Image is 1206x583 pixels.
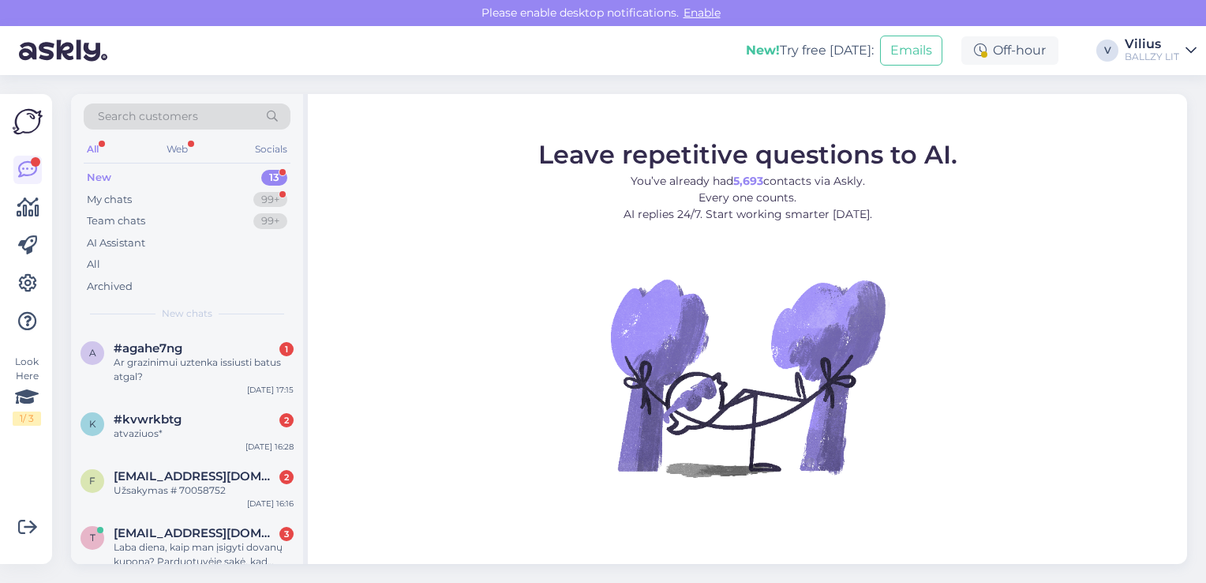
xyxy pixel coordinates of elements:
[253,192,287,208] div: 99+
[605,235,890,519] img: No Chat active
[279,527,294,541] div: 3
[84,139,102,160] div: All
[679,6,725,20] span: Enable
[114,427,294,441] div: atvaziuos*
[114,483,294,498] div: Užsakymas # 70058752
[163,139,191,160] div: Web
[961,36,1058,65] div: Off-hour
[13,412,41,426] div: 1 / 3
[89,475,96,487] span: f
[746,41,874,60] div: Try free [DATE]:
[253,213,287,229] div: 99+
[87,170,111,186] div: New
[87,235,145,251] div: AI Assistant
[1125,51,1179,63] div: BALLZY LIT
[279,470,294,484] div: 2
[114,540,294,569] div: Laba diena, kaip man įsigyti dovanų kuponą? Parduotuvėje sakė, kad neturi, internetu perkant nele...
[746,43,780,58] b: New!
[162,307,212,321] span: New chats
[261,170,287,186] div: 13
[98,108,198,125] span: Search customers
[279,342,294,356] div: 1
[1125,38,1197,63] a: ViliusBALLZY LIT
[247,384,294,396] div: [DATE] 17:15
[114,341,182,355] span: #agahe7ng
[114,412,182,427] span: #kvwrkbtg
[538,138,957,169] span: Leave repetitive questions to AI.
[247,498,294,510] div: [DATE] 16:16
[245,441,294,453] div: [DATE] 16:28
[279,413,294,427] div: 2
[13,107,43,137] img: Askly Logo
[87,257,100,273] div: All
[87,279,133,295] div: Archived
[114,469,278,483] span: fwxass@gmail.com
[733,173,763,187] b: 5,693
[89,418,96,430] span: k
[87,213,145,229] div: Team chats
[538,172,957,222] p: You’ve already had contacts via Askly. Every one counts. AI replies 24/7. Start working smarter [...
[880,36,942,66] button: Emails
[87,192,132,208] div: My chats
[90,532,96,544] span: t
[1125,38,1179,51] div: Vilius
[1096,39,1118,62] div: V
[252,139,290,160] div: Socials
[114,526,278,540] span: tori322@gmail.com
[114,355,294,384] div: Ar grazinimui uztenka issiusti batus atgal?
[13,355,41,426] div: Look Here
[89,347,96,359] span: a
